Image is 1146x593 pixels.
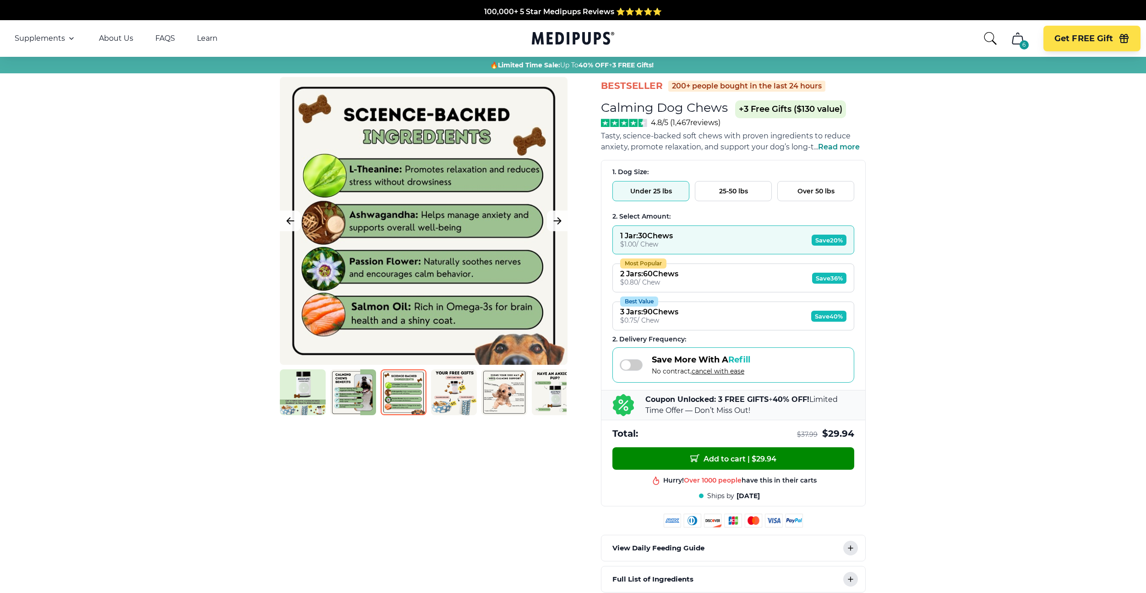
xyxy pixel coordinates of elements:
[645,395,769,404] b: Coupon Unlocked: 3 FREE GIFTS
[1020,40,1029,49] div: 6
[663,470,817,479] div: Hurry! have this in their carts
[645,394,854,416] p: + Limited Time Offer — Don’t Miss Out!
[812,235,846,246] span: Save 20%
[983,31,998,46] button: search
[601,143,814,151] span: anxiety, promote relaxation, and support your dog’s long-t
[15,34,65,43] span: Supplements
[707,492,734,500] span: Ships by
[612,168,854,176] div: 1. Dog Size:
[664,514,803,527] img: payment methods
[381,369,426,415] img: Calming Dog Chews | Natural Dog Supplements
[612,225,854,254] button: 1 Jar:30Chews$1.00/ ChewSave20%
[1054,33,1113,44] span: Get FREE Gift
[822,428,854,440] span: $ 29.94
[620,278,678,286] div: $ 0.80 / Chew
[612,212,854,221] div: 2. Select Amount:
[490,60,654,70] span: 🔥 Up To +
[612,335,686,343] span: 2 . Delivery Frequency:
[280,211,300,231] button: Previous Image
[690,454,776,463] span: Add to cart | $ 29.94
[620,307,678,316] div: 3 Jars : 90 Chews
[737,492,760,500] span: [DATE]
[612,181,689,201] button: Under 25 lbs
[601,80,663,92] span: BestSeller
[612,447,854,470] button: Add to cart | $29.94
[280,369,326,415] img: Calming Dog Chews | Natural Dog Supplements
[668,81,825,92] div: 200+ people bought in the last 24 hours
[620,240,673,248] div: $ 1.00 / Chew
[601,119,647,127] img: Stars - 4.8
[620,296,658,307] div: Best Value
[15,33,77,44] button: Supplements
[612,574,693,585] p: Full List of Ingredients
[699,481,742,489] span: Best product
[99,34,133,43] a: About Us
[612,428,638,440] span: Total:
[652,367,750,375] span: No contract,
[684,470,742,478] span: Over 1000 people
[601,132,851,140] span: Tasty, science-backed soft chews with proven ingredients to reduce
[777,181,854,201] button: Over 50 lbs
[532,369,578,415] img: Calming Dog Chews | Natural Dog Supplements
[811,311,846,322] span: Save 40%
[601,100,728,115] h1: Calming Dog Chews
[812,273,846,284] span: Save 36%
[1007,27,1029,49] button: cart
[814,143,860,151] span: ...
[612,264,854,292] button: Most Popular2 Jars:60Chews$0.80/ ChewSave36%
[481,369,527,415] img: Calming Dog Chews | Natural Dog Supplements
[652,355,750,365] span: Save More With A
[197,34,218,43] a: Learn
[620,316,678,324] div: $ 0.75 / Chew
[1043,26,1141,51] button: Get FREE Gift
[421,12,726,21] span: Made In The [GEOGRAPHIC_DATA] from domestic & globally sourced ingredients
[651,118,720,127] span: 4.8/5 ( 1,467 reviews)
[155,34,175,43] a: FAQS
[612,543,704,554] p: View Daily Feeding Guide
[620,269,678,278] div: 2 Jars : 60 Chews
[620,258,666,269] div: Most Popular
[818,143,860,151] span: Read more
[773,395,809,404] b: 40% OFF!
[484,1,662,10] span: 100,000+ 5 Star Medipups Reviews ⭐️⭐️⭐️⭐️⭐️
[612,302,854,330] button: Best Value3 Jars:90Chews$0.75/ ChewSave40%
[620,231,673,240] div: 1 Jar : 30 Chews
[695,181,772,201] button: 25-50 lbs
[692,367,744,375] span: cancel with ease
[699,481,781,490] div: in this shop
[797,430,818,439] span: $ 37.99
[330,369,376,415] img: Calming Dog Chews | Natural Dog Supplements
[735,100,846,118] span: +3 Free Gifts ($130 value)
[728,355,750,365] span: Refill
[547,211,568,231] button: Next Image
[532,30,614,49] a: Medipups
[431,369,477,415] img: Calming Dog Chews | Natural Dog Supplements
